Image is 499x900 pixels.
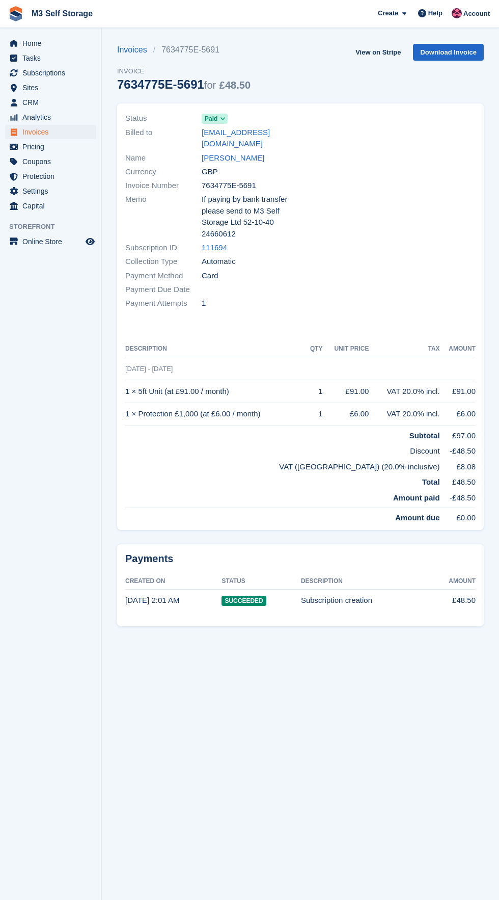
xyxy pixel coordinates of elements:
span: £48.50 [219,80,251,91]
span: Settings [22,184,84,198]
a: menu [5,95,96,110]
div: VAT 20.0% incl. [369,408,439,420]
td: -£48.50 [440,441,476,457]
a: menu [5,234,96,249]
span: CRM [22,95,84,110]
span: Automatic [202,256,236,268]
span: Capital [22,199,84,213]
span: for [204,80,216,91]
th: QTY [306,341,323,357]
th: Status [221,573,300,590]
a: menu [5,169,96,183]
span: Payment Method [125,270,202,282]
td: £91.00 [323,380,369,403]
span: GBP [202,166,218,178]
span: Invoices [22,125,84,139]
a: 111694 [202,242,227,254]
a: menu [5,81,96,95]
img: stora-icon-8386f47178a22dfd0bd8f6a31ec36ba5ce8667c1dd55bd0f319d3a0aa187defe.svg [8,6,23,21]
strong: Amount paid [393,493,440,502]
td: Subscription creation [301,589,428,612]
th: Description [301,573,428,590]
a: menu [5,125,96,139]
span: Memo [125,194,202,240]
td: Discount [125,441,440,457]
strong: Amount due [395,513,440,522]
a: menu [5,66,96,80]
td: 1 [306,403,323,426]
span: Coupons [22,154,84,169]
span: Payment Due Date [125,284,202,296]
span: Subscriptions [22,66,84,80]
span: Payment Attempts [125,298,202,309]
span: Home [22,36,84,50]
td: £6.00 [323,403,369,426]
a: menu [5,199,96,213]
span: Sites [22,81,84,95]
span: Invoice Number [125,180,202,192]
span: Collection Type [125,256,202,268]
a: View on Stripe [351,44,405,61]
th: Amount [428,573,476,590]
th: Description [125,341,306,357]
a: M3 Self Storage [27,5,97,22]
td: £48.50 [440,472,476,488]
a: menu [5,154,96,169]
a: Invoices [117,44,153,56]
a: Preview store [84,235,96,248]
td: £97.00 [440,426,476,441]
img: Nick Jones [452,8,462,18]
td: 1 [306,380,323,403]
span: If paying by bank transfer please send to M3 Self Storage Ltd 52-10-40 24660612 [202,194,294,240]
span: Protection [22,169,84,183]
div: VAT 20.0% incl. [369,386,439,398]
strong: Total [422,478,440,486]
td: 1 × 5ft Unit (at £91.00 / month) [125,380,306,403]
span: Invoice [117,66,251,76]
span: Account [463,9,490,19]
a: menu [5,140,96,154]
span: Storefront [9,222,101,232]
div: 7634775E-5691 [117,77,251,91]
span: Create [378,8,398,18]
span: Name [125,152,202,164]
th: Tax [369,341,439,357]
time: 2025-10-02 01:01:15 UTC [125,596,179,604]
span: Succeeded [221,596,266,606]
td: VAT ([GEOGRAPHIC_DATA]) (20.0% inclusive) [125,457,440,473]
a: Download Invoice [413,44,484,61]
a: menu [5,51,96,65]
a: [EMAIL_ADDRESS][DOMAIN_NAME] [202,127,294,150]
span: Help [428,8,442,18]
strong: Subtotal [409,431,440,440]
span: Pricing [22,140,84,154]
span: Online Store [22,234,84,249]
span: 7634775E-5691 [202,180,256,192]
span: Analytics [22,110,84,124]
td: £8.08 [440,457,476,473]
span: 1 [202,298,206,309]
span: [DATE] - [DATE] [125,365,173,373]
span: Status [125,113,202,124]
span: Subscription ID [125,242,202,254]
td: -£48.50 [440,488,476,508]
td: £91.00 [440,380,476,403]
nav: breadcrumbs [117,44,251,56]
h2: Payments [125,552,476,565]
a: menu [5,184,96,198]
td: £6.00 [440,403,476,426]
a: menu [5,36,96,50]
a: Paid [202,113,228,124]
td: 1 × Protection £1,000 (at £6.00 / month) [125,403,306,426]
span: Billed to [125,127,202,150]
span: Paid [205,114,217,123]
th: Created On [125,573,221,590]
td: £48.50 [428,589,476,612]
span: Tasks [22,51,84,65]
th: Unit Price [323,341,369,357]
span: Currency [125,166,202,178]
span: Card [202,270,218,282]
a: [PERSON_NAME] [202,152,264,164]
th: Amount [440,341,476,357]
a: menu [5,110,96,124]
